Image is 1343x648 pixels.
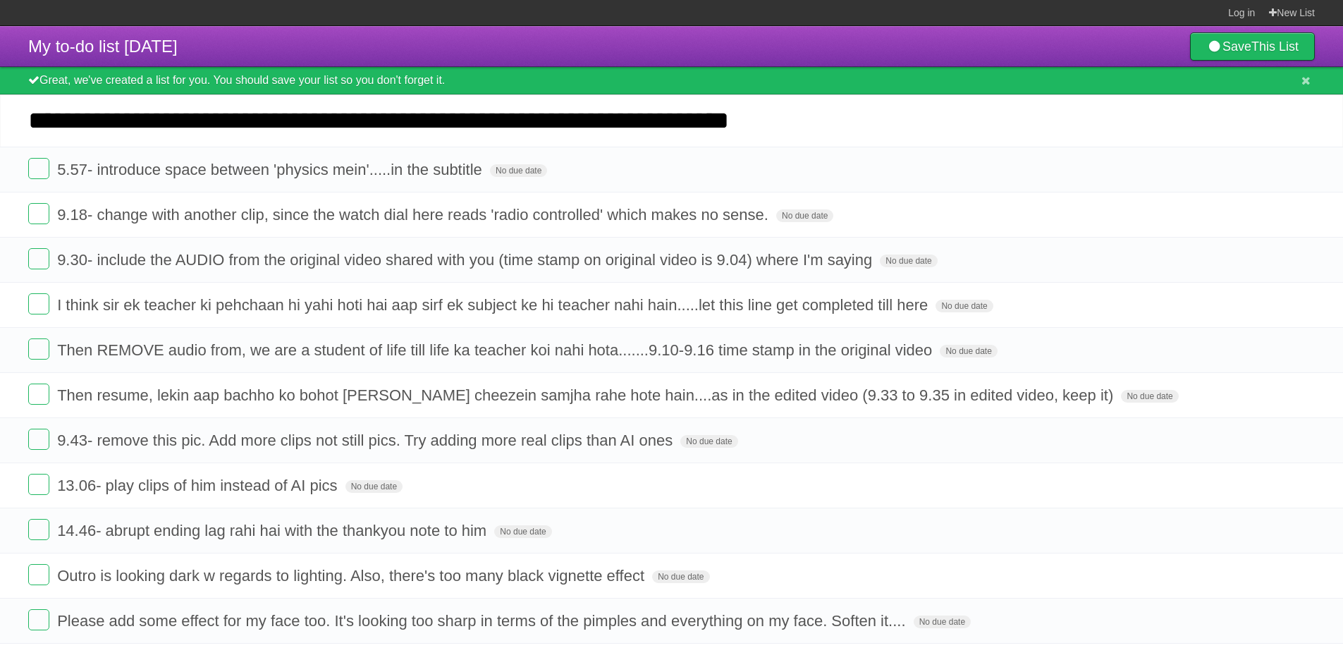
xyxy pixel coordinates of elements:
[57,251,876,269] span: 9.30- include the AUDIO from the original video shared with you (time stamp on original video is ...
[1190,32,1315,61] a: SaveThis List
[880,255,937,267] span: No due date
[345,480,403,493] span: No due date
[57,341,936,359] span: Then REMOVE audio from, we are a student of life till life ka teacher koi nahi hota.......9.10-9....
[28,609,49,630] label: Done
[28,37,178,56] span: My to-do list [DATE]
[57,161,486,178] span: 5.57- introduce space between 'physics mein'.....in the subtitle
[28,158,49,179] label: Done
[57,296,931,314] span: I think sir ek teacher ki pehchaan hi yahi hoti hai aap sirf ek subject ke hi teacher nahi hain.....
[57,612,909,630] span: Please add some effect for my face too. It's looking too sharp in terms of the pimples and everyt...
[936,300,993,312] span: No due date
[28,429,49,450] label: Done
[940,345,997,357] span: No due date
[652,570,709,583] span: No due date
[494,525,551,538] span: No due date
[57,432,676,449] span: 9.43- remove this pic. Add more clips not still pics. Try adding more real clips than AI ones
[57,567,648,585] span: Outro is looking dark w regards to lighting. Also, there's too many black vignette effect
[490,164,547,177] span: No due date
[28,338,49,360] label: Done
[57,522,490,539] span: 14.46- abrupt ending lag rahi hai with the thankyou note to him
[28,384,49,405] label: Done
[57,386,1117,404] span: Then resume, lekin aap bachho ko bohot [PERSON_NAME] cheezein samjha rahe hote hain....as in the ...
[28,203,49,224] label: Done
[28,293,49,314] label: Done
[1121,390,1178,403] span: No due date
[57,206,772,224] span: 9.18- change with another clip, since the watch dial here reads 'radio controlled' which makes no...
[680,435,737,448] span: No due date
[28,519,49,540] label: Done
[57,477,341,494] span: 13.06- play clips of him instead of AI pics
[28,564,49,585] label: Done
[28,248,49,269] label: Done
[914,616,971,628] span: No due date
[1251,39,1299,54] b: This List
[28,474,49,495] label: Done
[776,209,833,222] span: No due date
